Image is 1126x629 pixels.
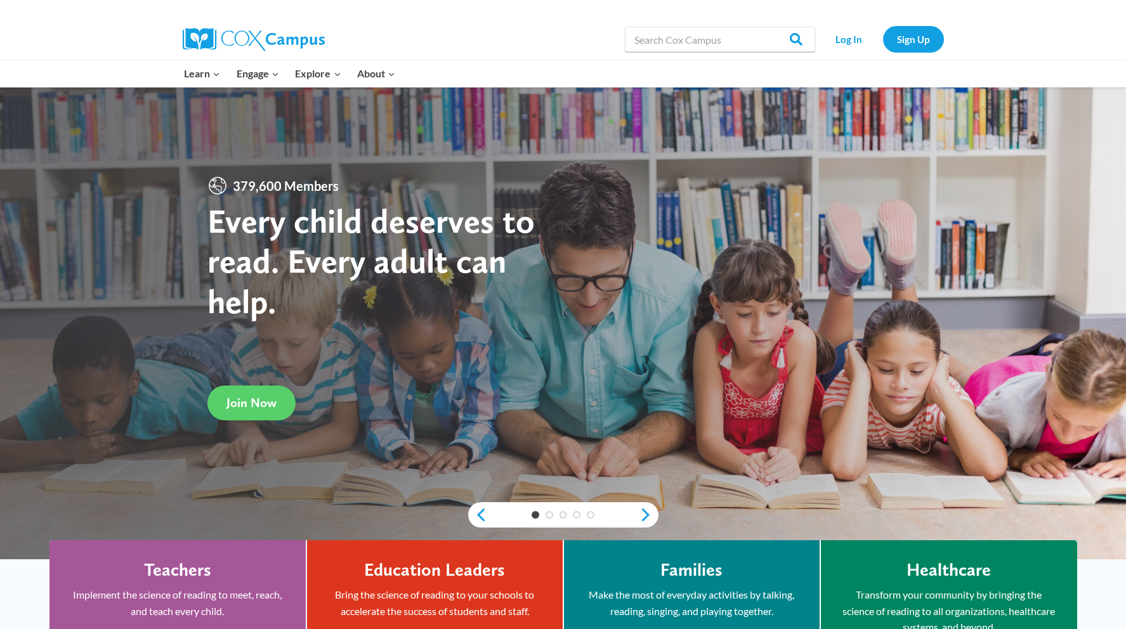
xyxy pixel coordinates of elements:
nav: Secondary Navigation [822,26,944,52]
h4: Families [660,559,723,581]
a: Log In [822,26,877,52]
a: Sign Up [883,26,944,52]
a: 2 [546,511,553,519]
span: Join Now [226,395,277,410]
a: 1 [532,511,539,519]
a: 3 [560,511,567,519]
nav: Primary Navigation [176,60,403,87]
input: Search Cox Campus [625,27,815,52]
h4: Healthcare [907,559,991,581]
p: Make the most of everyday activities by talking, reading, singing, and playing together. [583,587,801,619]
img: Cox Campus [183,28,325,51]
h4: Teachers [144,559,211,581]
div: content slider buttons [468,502,658,528]
span: Engage [237,65,279,82]
a: previous [468,507,487,522]
a: Join Now [207,385,296,420]
span: 379,600 Members [228,176,344,196]
span: Explore [295,65,341,82]
strong: Every child deserves to read. Every adult can help. [207,200,535,321]
a: 5 [587,511,594,519]
span: About [357,65,395,82]
span: Learn [184,65,220,82]
a: 4 [573,511,580,519]
a: next [639,507,658,522]
h4: Education Leaders [364,559,505,581]
p: Bring the science of reading to your schools to accelerate the success of students and staff. [326,587,544,619]
p: Implement the science of reading to meet, reach, and teach every child. [69,587,287,619]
